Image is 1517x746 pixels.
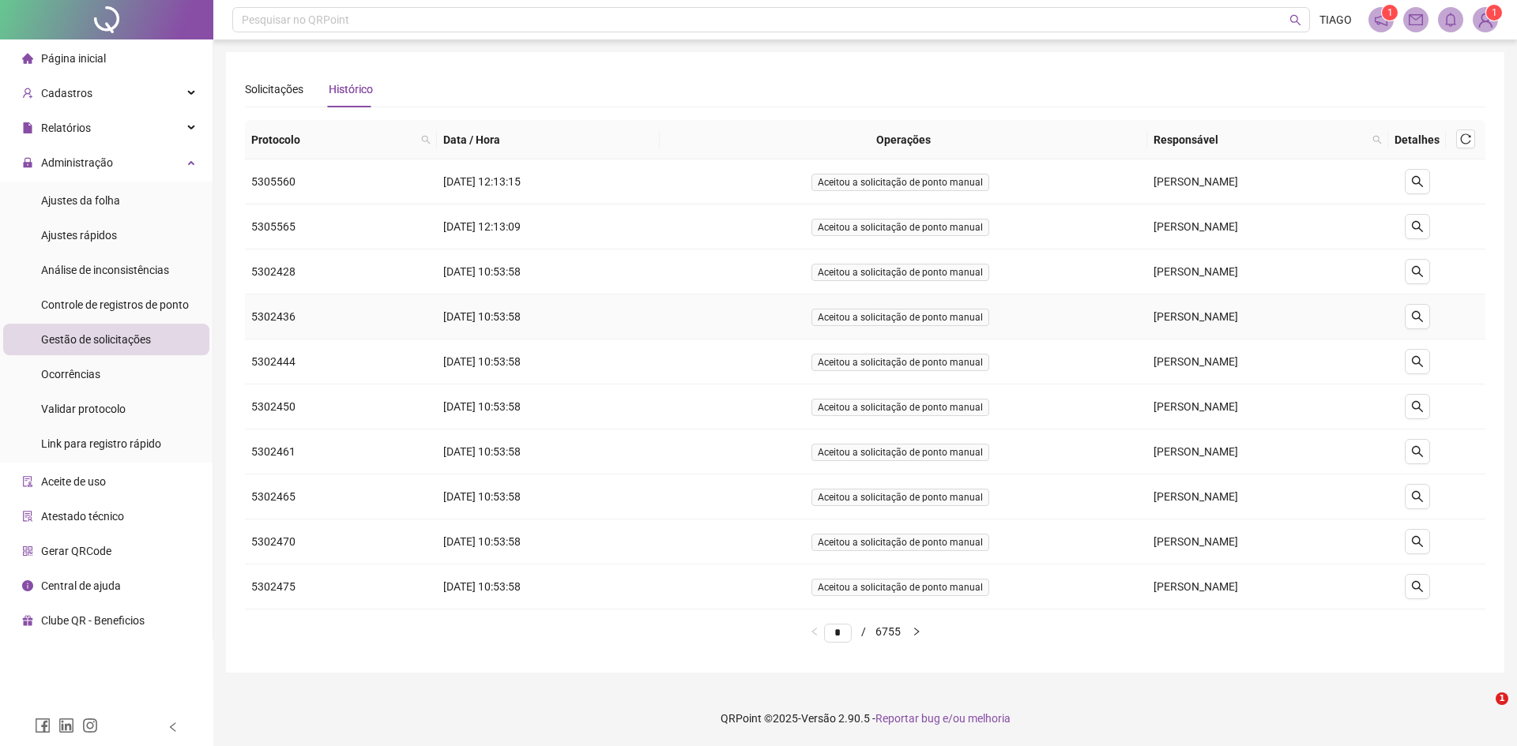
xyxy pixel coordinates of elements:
span: Gerar QRCode [41,545,111,557]
span: Versão [801,712,836,725]
span: Aceitou a solicitação de ponto manual [811,579,989,596]
span: / [861,625,866,638]
span: search [1289,14,1301,26]
span: Central de ajuda [41,579,121,592]
div: Solicitações [245,81,303,98]
span: search [1411,265,1424,278]
footer: QRPoint © 2025 - 2.90.5 - [213,691,1517,746]
td: [PERSON_NAME] [1147,294,1388,339]
span: reload [1460,133,1471,144]
span: search [1369,128,1385,152]
span: search [418,128,434,152]
span: Validar protocolo [41,403,126,415]
span: search [1411,310,1424,323]
span: lock [22,157,33,168]
span: Ajustes da folha [41,194,120,207]
span: Link para registro rápido [41,437,161,450]
li: Próxima página [907,622,926,641]
span: search [1411,445,1424,458]
span: mail [1409,13,1423,27]
span: Reportar bug e/ou melhoria [875,712,1011,725]
span: search [1411,580,1424,593]
td: 5305565 [245,204,437,249]
th: Operações [660,120,1147,159]
td: 5302470 [245,519,437,564]
li: 1/6755 [824,622,901,641]
td: [DATE] 10:53:58 [437,429,660,474]
td: [DATE] 10:53:58 [437,294,660,339]
span: Aceitou a solicitação de ponto manual [811,534,989,551]
span: 1 [1387,7,1393,18]
span: Relatórios [41,122,91,134]
span: left [168,722,179,733]
span: audit [22,476,33,487]
td: 5302475 [245,564,437,609]
span: search [1411,400,1424,413]
span: Ajustes rápidos [41,229,117,242]
span: Análise de inconsistências [41,264,169,276]
td: [DATE] 12:13:09 [437,204,660,249]
td: [PERSON_NAME] [1147,429,1388,474]
td: [DATE] 10:53:58 [437,564,660,609]
span: notification [1374,13,1388,27]
td: 5302461 [245,429,437,474]
span: Atestado técnico [41,510,124,523]
span: search [1411,490,1424,503]
th: Data / Hora [437,120,660,159]
span: TIAGO [1319,11,1352,28]
span: Aceitou a solicitação de ponto manual [811,219,989,236]
span: qrcode [22,545,33,557]
span: Responsável [1154,131,1366,148]
span: search [1411,535,1424,548]
span: Ocorrências [41,368,100,380]
td: 5302436 [245,294,437,339]
td: [DATE] 10:53:58 [437,474,660,519]
span: Clube QR - Beneficios [41,614,145,627]
td: [PERSON_NAME] [1147,384,1388,429]
span: Controle de registros de ponto [41,298,189,311]
span: search [421,135,431,144]
td: [PERSON_NAME] [1147,204,1388,249]
div: Histórico [329,81,373,98]
span: Protocolo [251,131,415,148]
td: [PERSON_NAME] [1147,519,1388,564]
li: Página anterior [805,622,824,641]
td: [PERSON_NAME] [1147,159,1388,204]
span: solution [22,511,33,522]
span: Cadastros [41,87,92,99]
td: [DATE] 10:53:58 [437,384,660,429]
td: [PERSON_NAME] [1147,564,1388,609]
td: [DATE] 10:53:58 [437,249,660,294]
button: left [805,622,824,641]
span: instagram [82,718,98,733]
span: gift [22,615,33,626]
span: Aceitou a solicitação de ponto manual [811,309,989,326]
span: Aceitou a solicitação de ponto manual [811,354,989,371]
td: [PERSON_NAME] [1147,339,1388,384]
button: right [907,622,926,641]
span: right [912,627,921,636]
span: Gestão de solicitações [41,333,151,346]
td: [DATE] 10:53:58 [437,519,660,564]
span: Aceitou a solicitação de ponto manual [811,444,989,461]
span: search [1411,355,1424,368]
td: [DATE] 10:53:58 [437,339,660,384]
td: 5302428 [245,249,437,294]
td: 5302465 [245,474,437,519]
span: search [1372,135,1382,144]
span: facebook [35,718,51,733]
span: Aceitou a solicitação de ponto manual [811,489,989,506]
td: 5302450 [245,384,437,429]
span: search [1411,175,1424,188]
span: bell [1444,13,1458,27]
span: 1 [1492,7,1497,18]
span: Aceite de uso [41,475,106,488]
td: [PERSON_NAME] [1147,249,1388,294]
img: 73022 [1474,8,1497,32]
span: Aceitou a solicitação de ponto manual [811,174,989,191]
span: info-circle [22,580,33,591]
span: Aceitou a solicitação de ponto manual [811,264,989,281]
span: file [22,122,33,133]
th: Detalhes [1388,120,1446,159]
span: search [1411,220,1424,233]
